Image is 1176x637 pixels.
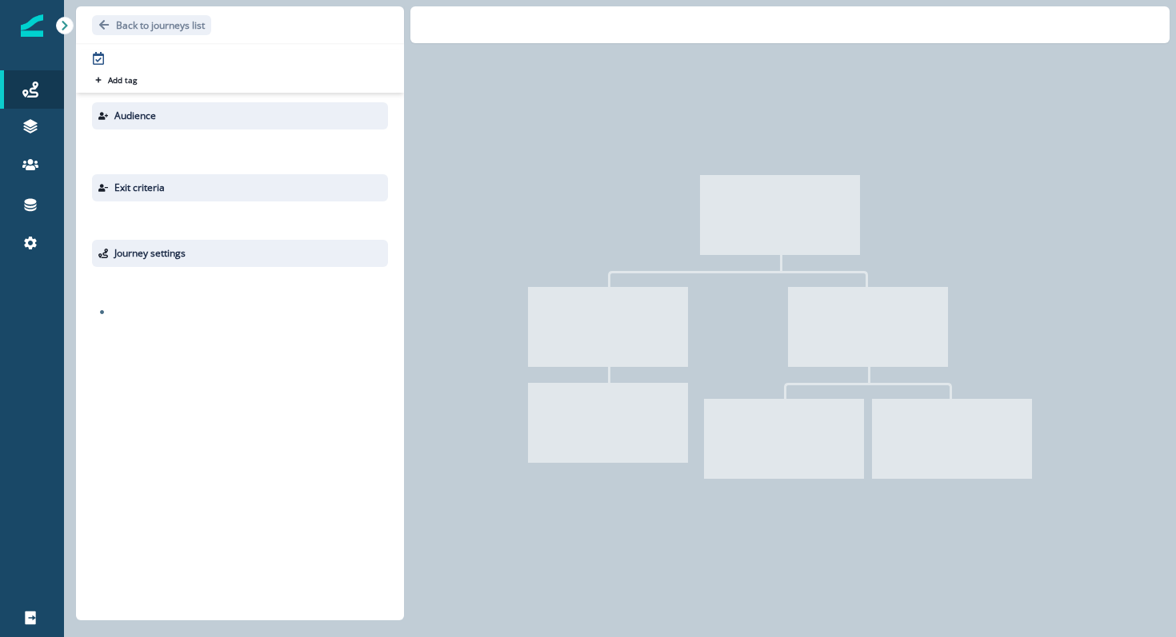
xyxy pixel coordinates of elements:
[92,15,211,35] button: Go back
[21,14,43,37] img: Inflection
[116,18,205,32] p: Back to journeys list
[114,181,165,195] p: Exit criteria
[114,109,156,123] p: Audience
[108,75,137,85] p: Add tag
[114,246,186,261] p: Journey settings
[92,74,140,86] button: Add tag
